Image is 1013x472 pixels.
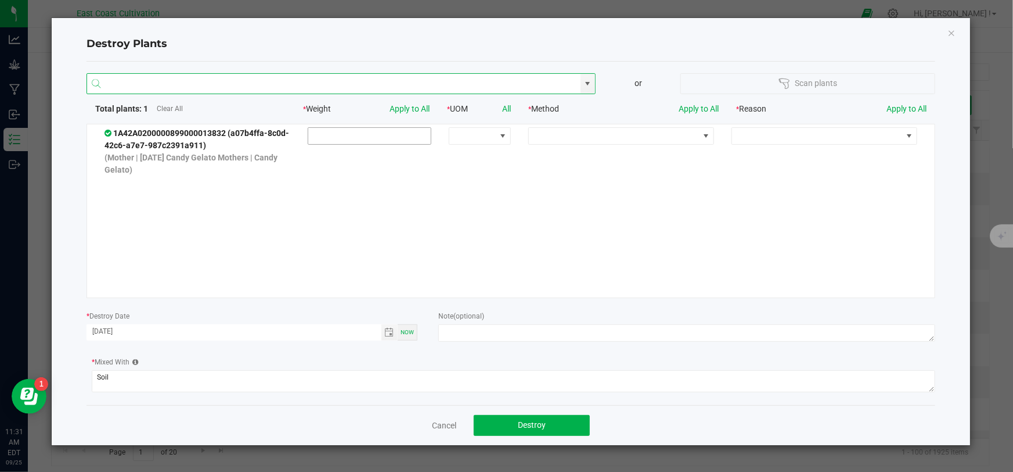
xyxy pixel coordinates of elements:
label: Destroy Date [86,311,129,321]
span: Now [401,329,414,335]
span: Weight [303,104,331,113]
span: UOM [448,104,468,113]
a: Apply to All [390,104,430,113]
div: or [596,77,680,90]
label: Mixed With [92,357,138,367]
span: Total plants: 1 [95,104,148,113]
a: Apply to All [886,104,927,113]
span: (optional) [453,312,484,320]
span: Reason [736,104,766,113]
input: Search Plant ID... [87,74,581,95]
iframe: Resource center [12,379,46,414]
span: In Sync [104,128,113,138]
a: All [502,104,511,113]
a: Cancel [432,420,456,431]
h4: Destroy Plants [86,37,935,52]
p: (Mother | [DATE] Candy Gelato Mothers | Candy Gelato) [104,152,290,176]
button: Close [947,26,956,40]
input: Date [86,324,381,339]
i: Description of non-plant material mixed in with destroyed plant material. [129,359,138,366]
iframe: Resource center unread badge [34,377,48,391]
span: Toggle calendar [381,324,398,341]
a: Apply to All [679,104,719,113]
button: Destroy [474,415,590,436]
span: Destroy [518,420,546,430]
label: Note [438,311,484,321]
a: Clear All [157,104,183,114]
span: 1A42A0200000899000013832 (a07b4ffa-8c0d-42c6-a7e7-987c2391a911) [104,128,289,150]
span: Method [528,104,559,113]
